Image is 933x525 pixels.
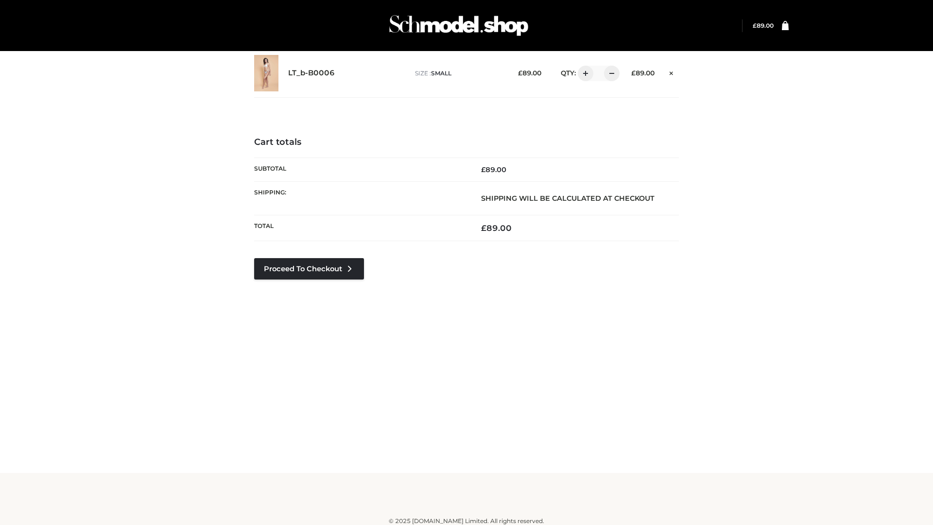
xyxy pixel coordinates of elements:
[631,69,636,77] span: £
[551,66,616,81] div: QTY:
[753,22,757,29] span: £
[518,69,522,77] span: £
[254,215,466,241] th: Total
[254,258,364,280] a: Proceed to Checkout
[254,137,679,148] h4: Cart totals
[481,194,655,203] strong: Shipping will be calculated at checkout
[431,70,451,77] span: SMALL
[254,55,278,91] img: LT_b-B0006 - SMALL
[254,157,466,181] th: Subtotal
[664,66,679,78] a: Remove this item
[631,69,655,77] bdi: 89.00
[481,165,506,174] bdi: 89.00
[415,69,503,78] p: size :
[288,69,335,78] a: LT_b-B0006
[753,22,774,29] bdi: 89.00
[753,22,774,29] a: £89.00
[481,223,486,233] span: £
[386,6,532,45] img: Schmodel Admin 964
[481,165,485,174] span: £
[518,69,541,77] bdi: 89.00
[481,223,512,233] bdi: 89.00
[254,181,466,215] th: Shipping:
